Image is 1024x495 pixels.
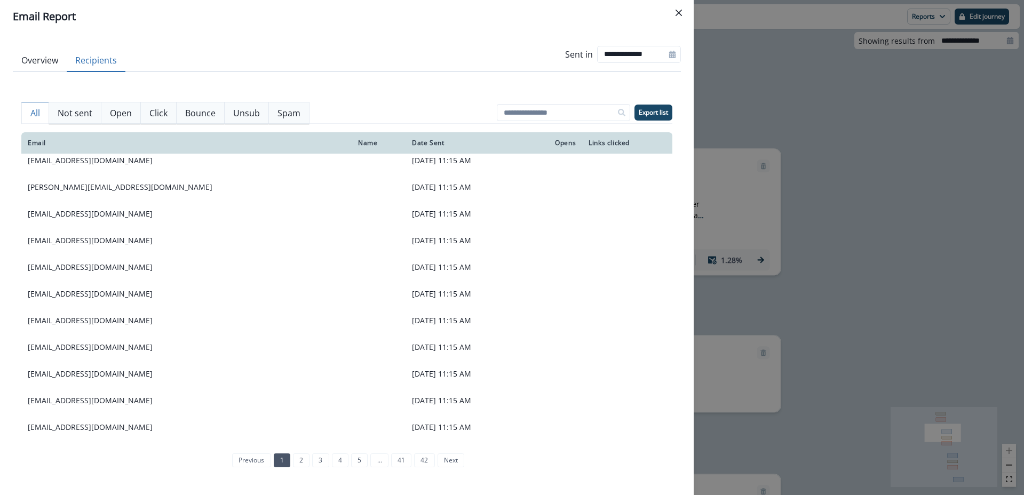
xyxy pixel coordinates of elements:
[412,422,520,433] p: [DATE] 11:15 AM
[233,107,260,119] p: Unsub
[351,453,368,467] a: Page 5
[21,254,352,281] td: [EMAIL_ADDRESS][DOMAIN_NAME]
[438,453,464,467] a: Next page
[565,48,593,61] p: Sent in
[21,281,352,307] td: [EMAIL_ADDRESS][DOMAIN_NAME]
[277,107,300,119] p: Spam
[21,361,352,387] td: [EMAIL_ADDRESS][DOMAIN_NAME]
[670,4,687,21] button: Close
[67,50,125,72] button: Recipients
[110,107,132,119] p: Open
[412,235,520,246] p: [DATE] 11:15 AM
[412,289,520,299] p: [DATE] 11:15 AM
[412,342,520,353] p: [DATE] 11:15 AM
[412,315,520,326] p: [DATE] 11:15 AM
[332,453,348,467] a: Page 4
[21,387,352,414] td: [EMAIL_ADDRESS][DOMAIN_NAME]
[21,227,352,254] td: [EMAIL_ADDRESS][DOMAIN_NAME]
[21,414,352,441] td: [EMAIL_ADDRESS][DOMAIN_NAME]
[21,307,352,334] td: [EMAIL_ADDRESS][DOMAIN_NAME]
[639,109,668,116] p: Export list
[30,107,40,119] p: All
[358,139,399,147] div: Name
[412,155,520,166] p: [DATE] 11:15 AM
[412,369,520,379] p: [DATE] 11:15 AM
[412,262,520,273] p: [DATE] 11:15 AM
[13,50,67,72] button: Overview
[229,453,464,467] ul: Pagination
[21,334,352,361] td: [EMAIL_ADDRESS][DOMAIN_NAME]
[293,453,309,467] a: Page 2
[185,107,216,119] p: Bounce
[412,395,520,406] p: [DATE] 11:15 AM
[312,453,329,467] a: Page 3
[13,9,681,25] div: Email Report
[533,139,576,147] div: Opens
[412,139,520,147] div: Date Sent
[391,453,411,467] a: Page 41
[21,201,352,227] td: [EMAIL_ADDRESS][DOMAIN_NAME]
[21,147,352,174] td: [EMAIL_ADDRESS][DOMAIN_NAME]
[414,453,434,467] a: Page 42
[274,453,290,467] a: Page 1 is your current page
[58,107,92,119] p: Not sent
[149,107,168,119] p: Click
[412,209,520,219] p: [DATE] 11:15 AM
[412,182,520,193] p: [DATE] 11:15 AM
[370,453,388,467] a: Jump forward
[21,174,352,201] td: [PERSON_NAME][EMAIL_ADDRESS][DOMAIN_NAME]
[589,139,666,147] div: Links clicked
[28,139,345,147] div: Email
[634,105,672,121] button: Export list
